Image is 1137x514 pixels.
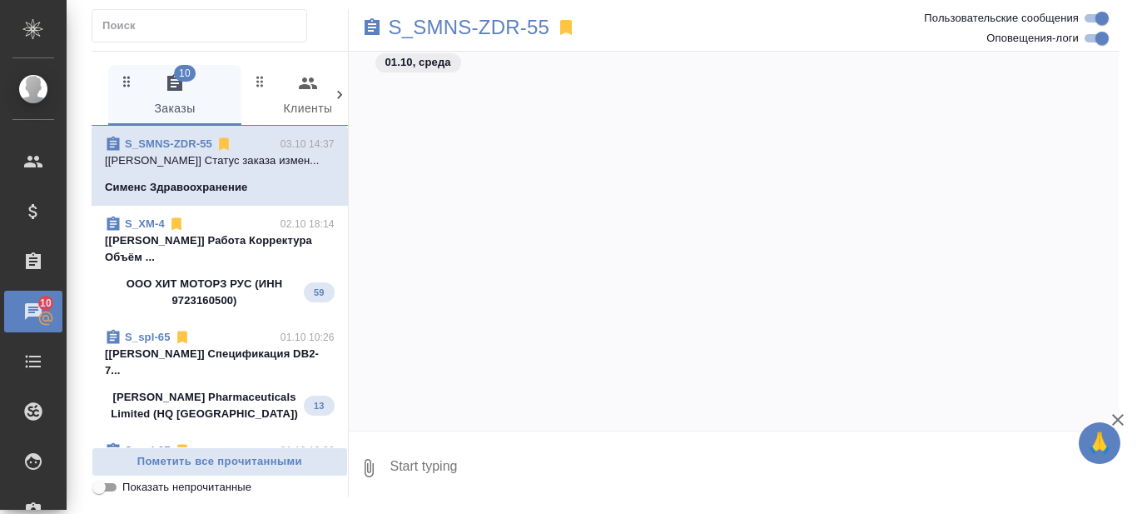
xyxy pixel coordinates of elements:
a: S_spl-67 [125,444,171,457]
svg: Отписаться [174,329,191,346]
p: [[PERSON_NAME]] Работа Корректура Объём ... [105,232,335,266]
a: S_spl-65 [125,331,171,343]
svg: Зажми и перетащи, чтобы поменять порядок вкладок [252,73,268,89]
span: 59 [304,284,334,301]
span: Пометить все прочитанными [101,452,339,472]
span: Показать непрочитанные [122,479,251,496]
p: Сименс Здравоохранение [105,179,248,196]
p: 03.10 14:37 [281,136,335,152]
p: ООО ХИТ МОТОРЗ РУС (ИНН 9723160500) [105,276,304,309]
p: 02.10 18:14 [281,216,335,232]
svg: Отписаться [216,136,232,152]
p: [PERSON_NAME] Pharmaceuticals Limited (HQ [GEOGRAPHIC_DATA]) [105,389,304,422]
button: 🙏 [1079,422,1120,464]
a: S_XM-4 [125,217,165,230]
span: 🙏 [1085,426,1114,461]
p: [[PERSON_NAME]] Спецификация DB2-7... [105,346,335,379]
span: 10 [30,295,62,312]
input: Поиск [102,14,306,37]
svg: Зажми и перетащи, чтобы поменять порядок вкладок [119,73,135,89]
span: Оповещения-логи [986,30,1079,47]
div: S_SMNS-ZDR-5503.10 14:37[[PERSON_NAME]] Статус заказа измен...Сименс Здравоохранение [92,126,348,206]
div: S_XM-402.10 18:14[[PERSON_NAME]] Работа Корректура Объём ...ООО ХИТ МОТОРЗ РУС (ИНН 9723160500)59 [92,206,348,319]
a: S_SMNS-ZDR-55 [389,19,550,36]
span: Пользовательские сообщения [924,10,1079,27]
svg: Отписаться [168,216,185,232]
span: Клиенты [251,73,365,119]
span: 13 [304,397,334,414]
p: [[PERSON_NAME]] Статус заказа измен... [105,152,335,169]
svg: Отписаться [174,442,191,459]
p: 01.10, среда [385,54,451,71]
div: S_spl-6501.10 10:26[[PERSON_NAME]] Спецификация DB2-7...[PERSON_NAME] Pharmaceuticals Limited (HQ... [92,319,348,432]
a: 10 [4,291,62,332]
span: Заказы [118,73,231,119]
p: 01.10 10:26 [281,329,335,346]
p: 01.10 10:26 [281,442,335,459]
span: 10 [174,65,196,82]
a: S_SMNS-ZDR-55 [125,137,212,150]
button: Пометить все прочитанными [92,447,348,477]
